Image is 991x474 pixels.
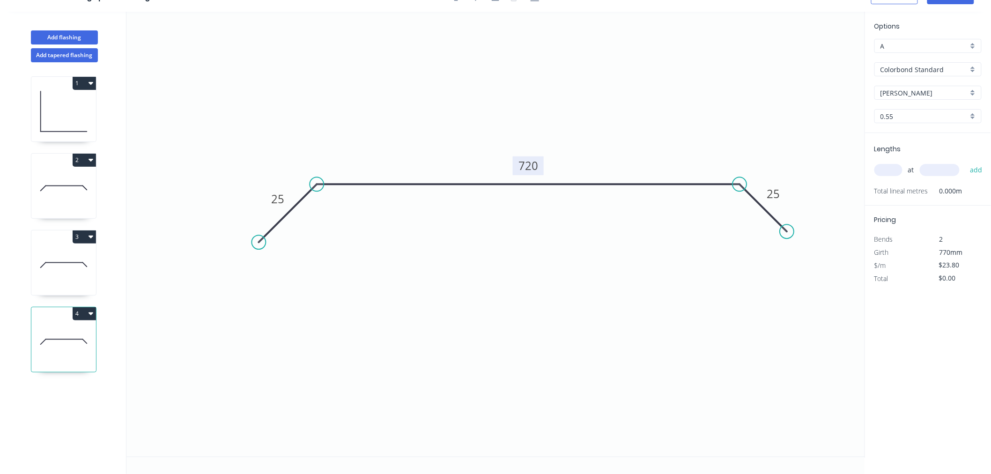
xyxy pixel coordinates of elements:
button: 1 [73,77,96,90]
button: 2 [73,154,96,167]
span: 0.000m [928,185,962,198]
span: Lengths [874,144,901,154]
span: Total [874,274,888,283]
span: 770mm [939,248,963,257]
span: Options [874,22,900,31]
span: Girth [874,248,889,257]
tspan: 25 [271,191,284,207]
span: Pricing [874,215,896,224]
svg: 0 [126,12,865,457]
button: 4 [73,307,96,320]
span: 2 [939,235,943,244]
span: at [908,163,914,177]
span: Total lineal metres [874,185,928,198]
button: Add flashing [31,30,98,44]
tspan: 25 [767,186,780,201]
tspan: 720 [518,158,538,173]
input: Price level [880,41,968,51]
button: Add tapered flashing [31,48,98,62]
button: 3 [73,230,96,244]
input: Material [880,65,968,74]
button: add [965,162,987,178]
span: Bends [874,235,893,244]
input: Thickness [880,111,968,121]
input: Colour [880,88,968,98]
span: $/m [874,261,886,270]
